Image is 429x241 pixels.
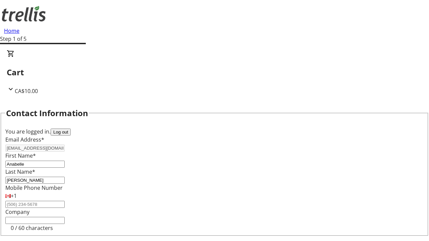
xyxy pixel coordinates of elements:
label: Last Name* [5,168,35,175]
button: Log out [51,129,71,136]
span: CA$10.00 [15,87,38,95]
label: Email Address* [5,136,44,143]
input: (506) 234-5678 [5,201,65,208]
label: Mobile Phone Number [5,184,63,191]
label: Company [5,208,29,216]
label: First Name* [5,152,36,159]
h2: Contact Information [6,107,88,119]
div: CartCA$10.00 [7,50,422,95]
h2: Cart [7,66,422,78]
tr-character-limit: 0 / 60 characters [11,224,53,232]
div: You are logged in. [5,128,424,136]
